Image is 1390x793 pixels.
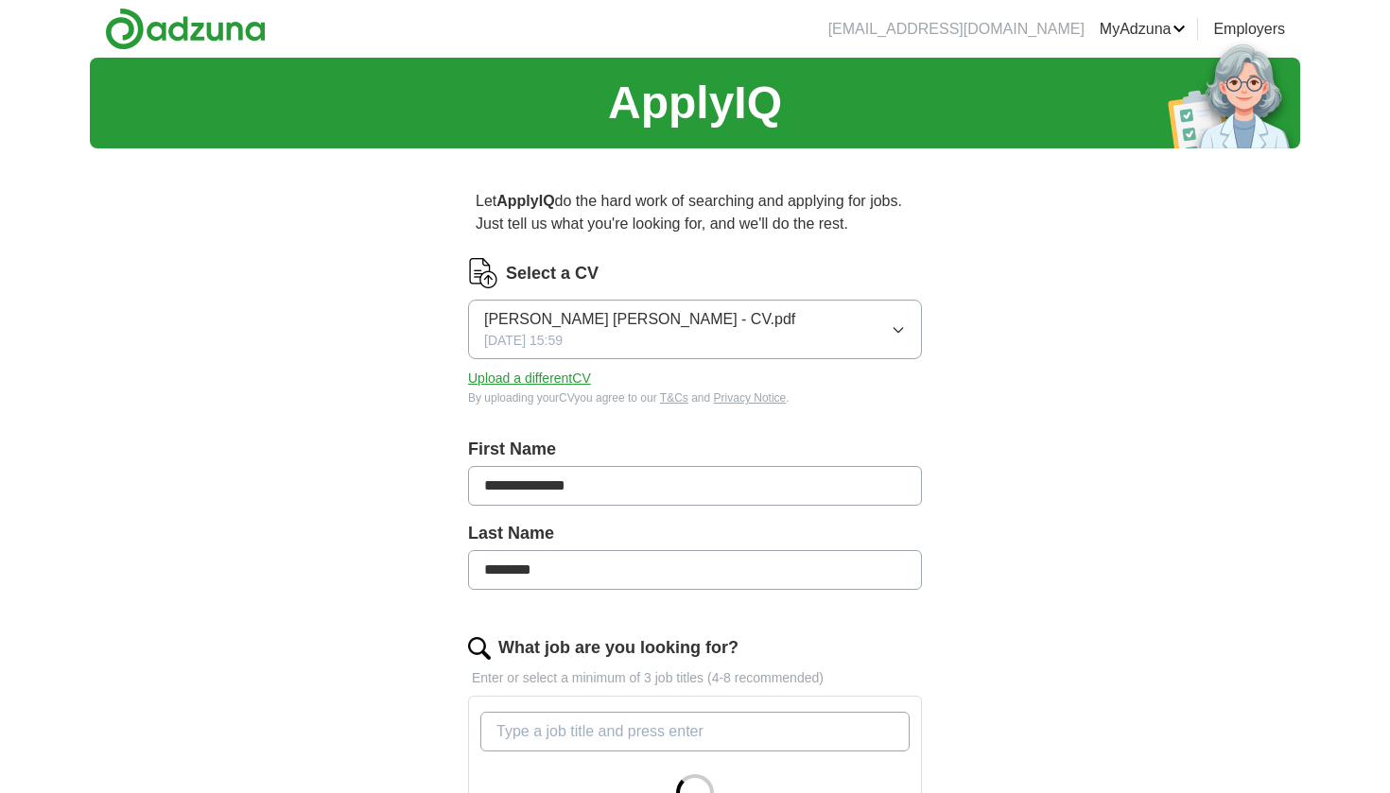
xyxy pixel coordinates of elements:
label: First Name [468,437,922,462]
a: Privacy Notice [714,391,787,405]
img: CV Icon [468,258,498,288]
button: Upload a differentCV [468,369,591,388]
a: MyAdzuna [1100,18,1187,41]
div: By uploading your CV you agree to our and . [468,389,922,406]
h1: ApplyIQ [608,69,782,137]
label: Last Name [468,521,922,546]
img: Adzuna logo [105,8,266,50]
p: Let do the hard work of searching and applying for jobs. Just tell us what you're looking for, an... [468,182,922,243]
a: T&Cs [660,391,688,405]
p: Enter or select a minimum of 3 job titles (4-8 recommended) [468,668,922,688]
input: Type a job title and press enter [480,712,910,751]
span: [DATE] 15:59 [484,331,563,351]
label: What job are you looking for? [498,635,738,661]
button: [PERSON_NAME] [PERSON_NAME] - CV.pdf[DATE] 15:59 [468,300,922,359]
li: [EMAIL_ADDRESS][DOMAIN_NAME] [828,18,1085,41]
img: search.png [468,637,491,660]
strong: ApplyIQ [496,193,554,209]
label: Select a CV [506,261,599,286]
a: Employers [1213,18,1285,41]
span: [PERSON_NAME] [PERSON_NAME] - CV.pdf [484,308,795,331]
